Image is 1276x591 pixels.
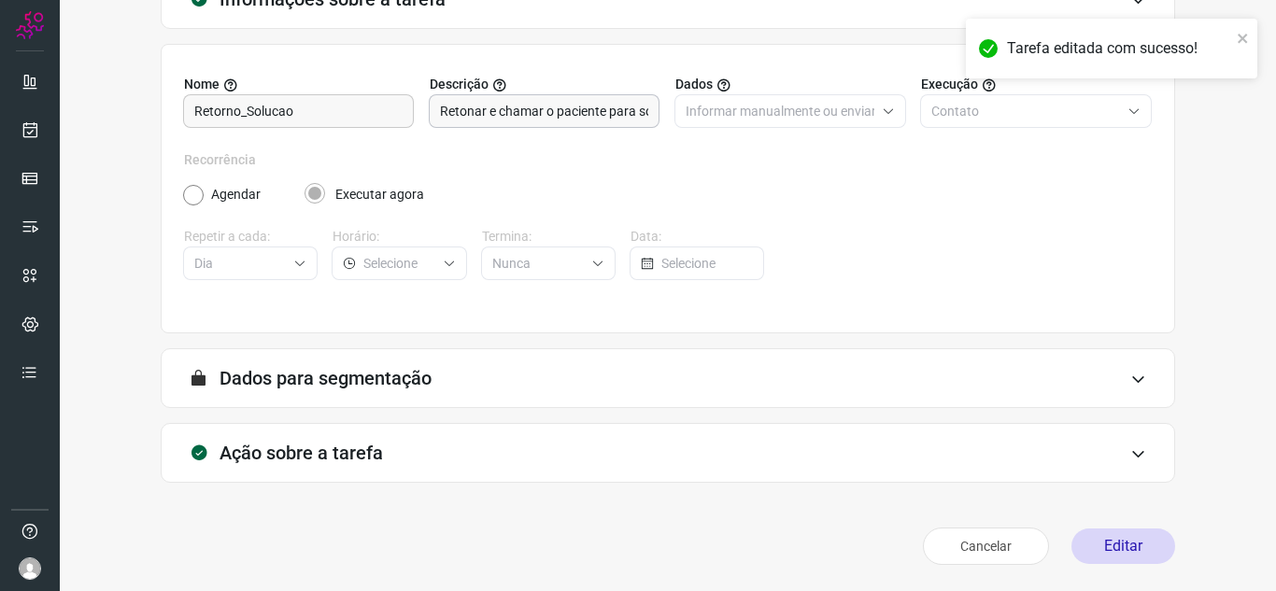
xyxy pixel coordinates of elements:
label: Executar agora [335,185,424,204]
button: close [1237,26,1250,49]
label: Agendar [211,185,261,204]
input: Selecione [363,247,434,279]
button: Editar [1071,528,1175,564]
input: Digite o nome para a sua tarefa. [194,95,403,127]
input: Selecione o tipo de envio [931,95,1120,127]
span: Dados [675,75,713,94]
input: Selecione o tipo de envio [686,95,874,127]
img: Logo [16,11,44,39]
h3: Ação sobre a tarefa [220,442,383,464]
button: Cancelar [923,528,1049,565]
div: Tarefa editada com sucesso! [1007,37,1231,60]
input: Selecione [492,247,584,279]
label: Repetir a cada: [184,227,318,246]
label: Recorrência [184,150,1152,170]
img: avatar-user-boy.jpg [19,557,41,580]
label: Horário: [333,227,466,246]
h3: Dados para segmentação [220,367,432,389]
input: Selecione [194,247,286,279]
label: Data: [631,227,764,246]
span: Execução [921,75,978,94]
span: Nome [184,75,220,94]
label: Termina: [482,227,616,246]
input: Selecione [661,247,752,279]
span: Descrição [430,75,489,94]
input: Forneça uma breve descrição da sua tarefa. [440,95,648,127]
